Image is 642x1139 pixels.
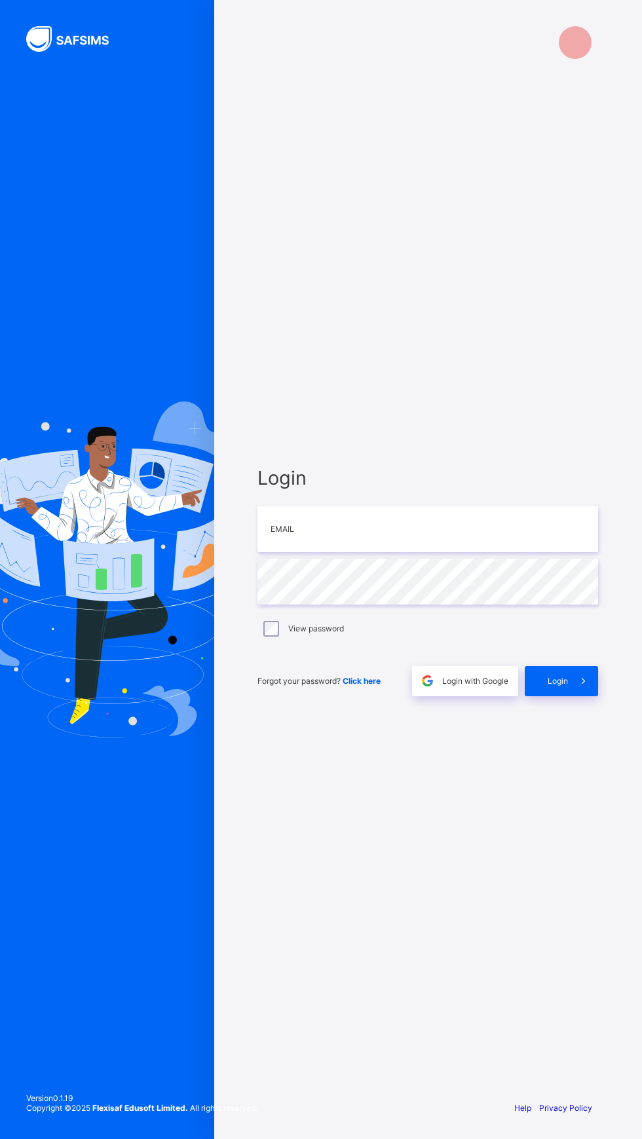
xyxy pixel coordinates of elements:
img: SAFSIMS Logo [26,26,124,52]
span: Login [548,676,568,686]
label: View password [288,624,344,633]
img: google.396cfc9801f0270233282035f929180a.svg [420,673,435,688]
span: Copyright © 2025 All rights reserved. [26,1103,257,1113]
span: Version 0.1.19 [26,1093,257,1103]
span: Login [257,466,598,489]
span: Login with Google [442,676,508,686]
strong: Flexisaf Edusoft Limited. [92,1103,188,1113]
a: Privacy Policy [539,1103,592,1113]
span: Forgot your password? [257,676,381,686]
a: Click here [343,676,381,686]
a: Help [514,1103,531,1113]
